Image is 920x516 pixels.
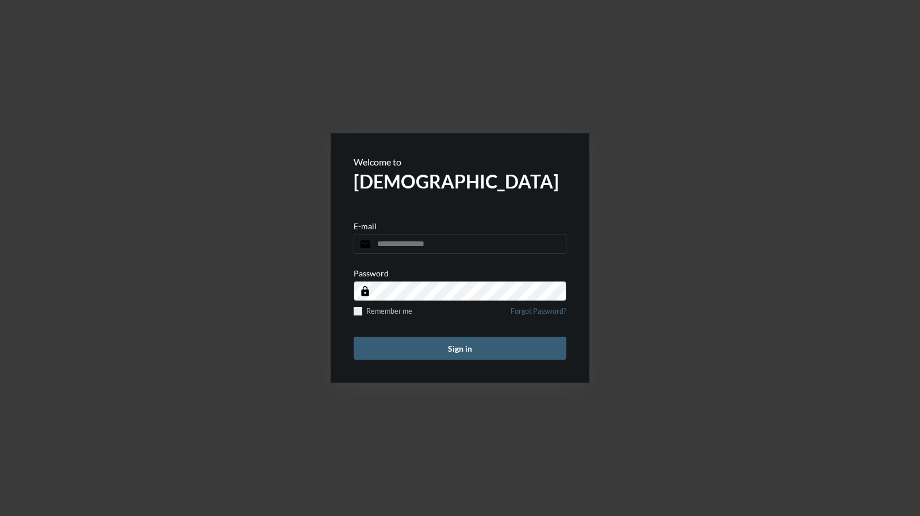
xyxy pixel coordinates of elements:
p: Password [354,268,389,278]
p: E-mail [354,221,377,231]
p: Welcome to [354,156,566,167]
h2: [DEMOGRAPHIC_DATA] [354,170,566,192]
a: Forgot Password? [511,307,566,322]
label: Remember me [354,307,412,315]
button: Sign in [354,337,566,360]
